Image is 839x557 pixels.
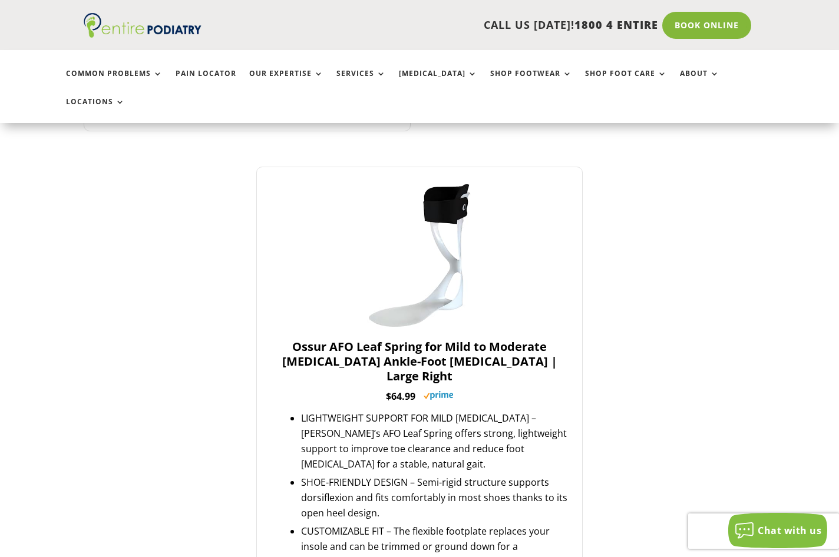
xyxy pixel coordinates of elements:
button: Chat with us [728,513,827,548]
img: logo (1) [84,13,202,38]
a: Shop Footwear [490,69,572,95]
p: CALL US [DATE]! [238,18,658,33]
img: Ossur AFO Leaf Spring for Mild to Moderate Drop Foot Ankle-Foot Orthosis | Large Right [346,182,493,329]
a: [MEDICAL_DATA] [399,69,477,95]
a: Common Problems [66,69,163,95]
a: About [680,69,719,95]
iframe: reCAPTCHA [688,513,839,549]
a: Ossur AFO Leaf Spring for Mild to Moderate [MEDICAL_DATA] Ankle-Foot [MEDICAL_DATA] | Large Right [272,339,568,383]
a: Locations [66,98,125,123]
a: Our Expertise [249,69,323,95]
span: 1800 4 ENTIRE [574,18,658,32]
li: LIGHTWEIGHT SUPPORT FOR MILD [MEDICAL_DATA] – [PERSON_NAME]’s AFO Leaf Spring offers strong, ligh... [301,410,568,472]
a: Entire Podiatry [84,28,202,40]
span: Chat with us [758,524,821,537]
a: Shop Foot Care [585,69,667,95]
li: SHOE-FRIENDLY DESIGN – Semi-rigid structure supports dorsiflexion and fits comfortably in most sh... [301,475,568,520]
span: $64.99 [386,390,415,403]
a: Book Online [662,12,751,39]
a: Services [336,69,386,95]
a: Pain Locator [176,69,236,95]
